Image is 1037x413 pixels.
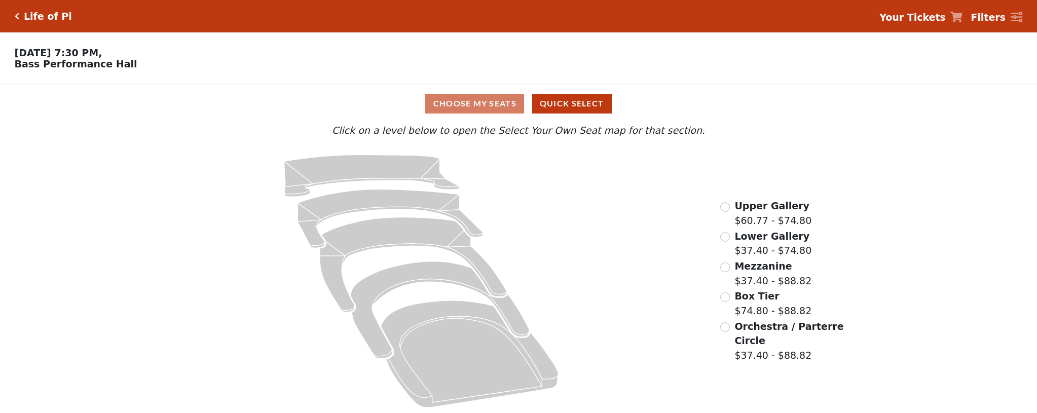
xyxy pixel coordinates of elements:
[15,13,19,20] a: Click here to go back to filters
[879,10,962,25] a: Your Tickets
[532,94,612,114] button: Quick Select
[734,199,811,228] label: $60.77 - $74.80
[879,12,946,23] strong: Your Tickets
[734,231,809,242] span: Lower Gallery
[971,12,1006,23] strong: Filters
[734,229,811,258] label: $37.40 - $74.80
[971,10,1022,25] a: Filters
[734,290,779,302] span: Box Tier
[734,289,811,318] label: $74.80 - $88.82
[381,301,559,407] path: Orchestra / Parterre Circle - Seats Available: 12
[734,200,809,211] span: Upper Gallery
[734,260,792,272] span: Mezzanine
[284,155,459,197] path: Upper Gallery - Seats Available: 311
[24,11,72,22] h5: Life of Pi
[734,321,843,347] span: Orchestra / Parterre Circle
[734,319,845,363] label: $37.40 - $88.82
[137,123,900,138] p: Click on a level below to open the Select Your Own Seat map for that section.
[734,259,811,288] label: $37.40 - $88.82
